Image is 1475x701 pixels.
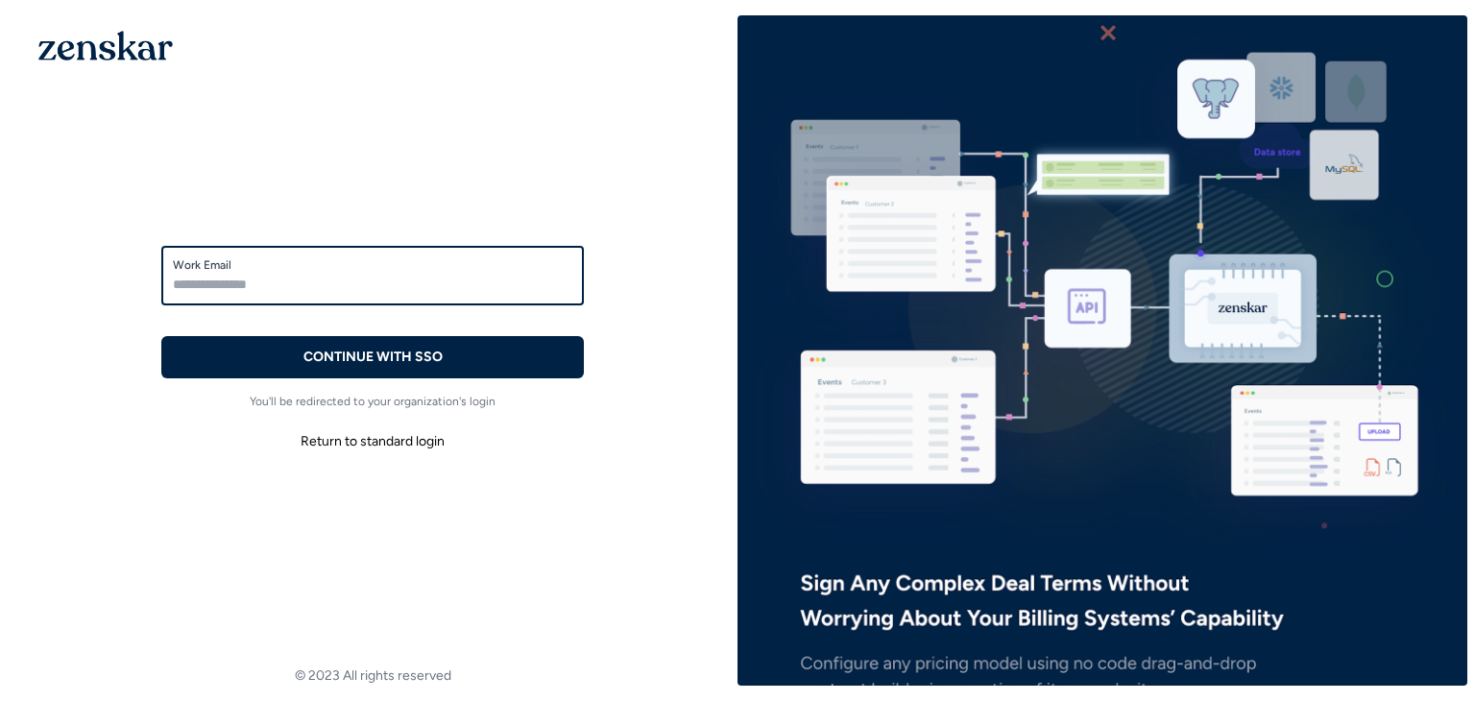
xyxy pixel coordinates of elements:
[38,31,173,60] img: 1OGAJ2xQqyY4LXKgY66KYq0eOWRCkrZdAb3gUhuVAqdWPZE9SRJmCz+oDMSn4zDLXe31Ii730ItAGKgCKgCCgCikA4Av8PJUP...
[161,336,584,378] button: CONTINUE WITH SSO
[8,666,737,686] footer: © 2023 All rights reserved
[161,394,584,409] p: You'll be redirected to your organization's login
[173,257,572,273] label: Work Email
[161,424,584,459] button: Return to standard login
[303,348,443,367] p: CONTINUE WITH SSO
